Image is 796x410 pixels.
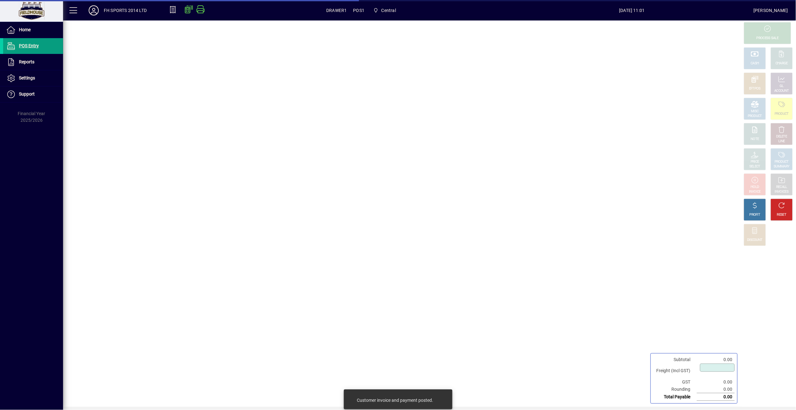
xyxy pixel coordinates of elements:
div: SELECT [750,164,761,169]
a: Reports [3,54,63,70]
td: Freight (Incl GST) [653,363,697,378]
div: INVOICE [749,190,761,194]
td: 0.00 [697,378,735,386]
td: 0.00 [697,393,735,401]
div: MISC [751,109,759,114]
span: Reports [19,59,34,64]
a: Support [3,86,63,102]
div: CHARGE [776,61,788,66]
div: Customer invoice and payment posted. [357,397,433,403]
td: Total Payable [653,393,697,401]
a: Settings [3,70,63,86]
a: Home [3,22,63,38]
div: PRODUCT [775,160,789,164]
span: Support [19,91,35,97]
span: Central [381,5,396,15]
td: 0.00 [697,386,735,393]
td: 0.00 [697,356,735,363]
button: Profile [84,5,104,16]
td: Subtotal [653,356,697,363]
div: DISCOUNT [747,238,763,243]
span: Settings [19,75,35,80]
span: [DATE] 11:01 [510,5,754,15]
span: DRAWER1 [326,5,347,15]
span: Central [371,5,398,16]
span: POS1 [353,5,365,15]
div: FH SPORTS 2014 LTD [104,5,147,15]
div: PRODUCT [775,112,789,116]
div: [PERSON_NAME] [754,5,788,15]
td: GST [653,378,697,386]
div: GL [780,84,784,89]
div: RECALL [776,185,787,190]
div: SUMMARY [774,164,790,169]
div: HOLD [751,185,759,190]
div: LINE [779,139,785,144]
div: PROFIT [750,213,760,217]
div: PRICE [751,160,759,164]
td: Rounding [653,386,697,393]
div: DELETE [776,134,787,139]
div: EFTPOS [749,86,761,91]
div: PROCESS SALE [757,36,779,41]
div: CASH [751,61,759,66]
span: POS Entry [19,43,39,48]
div: RESET [777,213,787,217]
span: Home [19,27,31,32]
div: INVOICES [775,190,788,194]
div: PRODUCT [748,114,762,119]
div: NOTE [751,137,759,142]
div: ACCOUNT [775,89,789,93]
